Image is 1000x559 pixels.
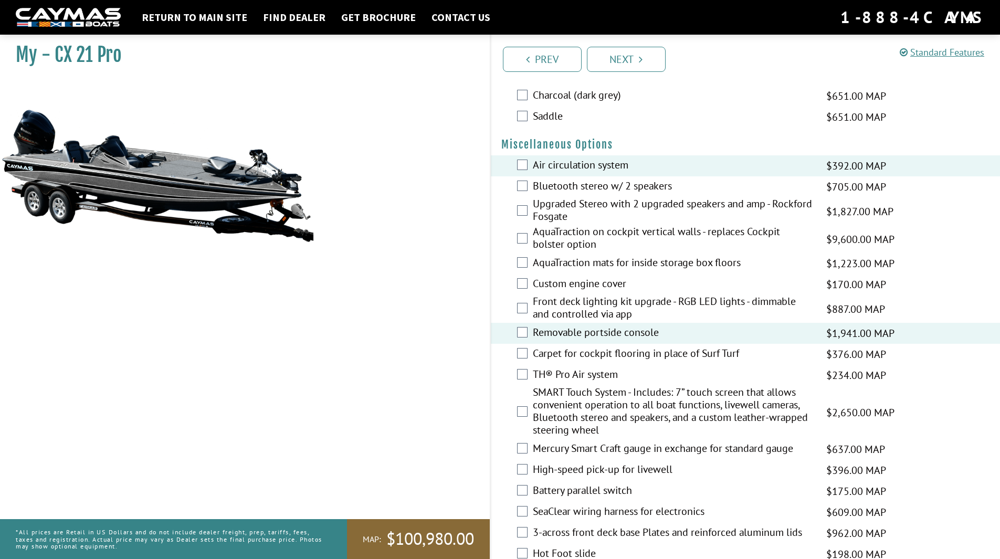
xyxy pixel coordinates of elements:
[533,505,813,520] label: SeaClear wiring harness for electronics
[363,534,381,545] span: MAP:
[336,10,421,24] a: Get Brochure
[826,325,894,341] span: $1,941.00 MAP
[136,10,252,24] a: Return to main site
[426,10,496,24] a: Contact Us
[503,47,582,72] a: Prev
[826,179,886,195] span: $705.00 MAP
[826,301,885,317] span: $887.00 MAP
[826,204,893,219] span: $1,827.00 MAP
[826,109,886,125] span: $651.00 MAP
[826,405,894,420] span: $2,650.00 MAP
[533,225,813,253] label: AquaTraction on cockpit vertical walls - replaces Cockpit bolster option
[533,326,813,341] label: Removable portside console
[533,197,813,225] label: Upgraded Stereo with 2 upgraded speakers and amp - Rockford Fosgate
[826,158,886,174] span: $392.00 MAP
[587,47,666,72] a: Next
[533,110,813,125] label: Saddle
[826,367,886,383] span: $234.00 MAP
[533,180,813,195] label: Bluetooth stereo w/ 2 speakers
[826,277,886,292] span: $170.00 MAP
[386,528,474,550] span: $100,980.00
[533,295,813,323] label: Front deck lighting kit upgrade - RGB LED lights - dimmable and controlled via app
[533,484,813,499] label: Battery parallel switch
[533,386,813,439] label: SMART Touch System - Includes: 7” touch screen that allows convenient operation to all boat funct...
[826,256,894,271] span: $1,223.00 MAP
[826,231,894,247] span: $9,600.00 MAP
[826,346,886,362] span: $376.00 MAP
[826,504,886,520] span: $609.00 MAP
[533,256,813,271] label: AquaTraction mats for inside storage box floors
[840,6,984,29] div: 1-888-4CAYMAS
[533,442,813,457] label: Mercury Smart Craft gauge in exchange for standard gauge
[826,441,885,457] span: $637.00 MAP
[16,43,464,67] h1: My - CX 21 Pro
[900,46,984,58] a: Standard Features
[16,523,323,555] p: *All prices are Retail in US Dollars and do not include dealer freight, prep, tariffs, fees, taxe...
[826,483,886,499] span: $175.00 MAP
[533,526,813,541] label: 3-across front deck base Plates and reinforced aluminum lids
[501,138,990,151] h4: Miscellaneous Options
[533,159,813,174] label: Air circulation system
[826,462,886,478] span: $396.00 MAP
[533,347,813,362] label: Carpet for cockpit flooring in place of Surf Turf
[533,463,813,478] label: High-speed pick-up for livewell
[533,277,813,292] label: Custom engine cover
[533,368,813,383] label: TH® Pro Air system
[826,88,886,104] span: $651.00 MAP
[16,8,121,27] img: white-logo-c9c8dbefe5ff5ceceb0f0178aa75bf4bb51f6bca0971e226c86eb53dfe498488.png
[533,89,813,104] label: Charcoal (dark grey)
[347,519,490,559] a: MAP:$100,980.00
[258,10,331,24] a: Find Dealer
[826,525,886,541] span: $962.00 MAP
